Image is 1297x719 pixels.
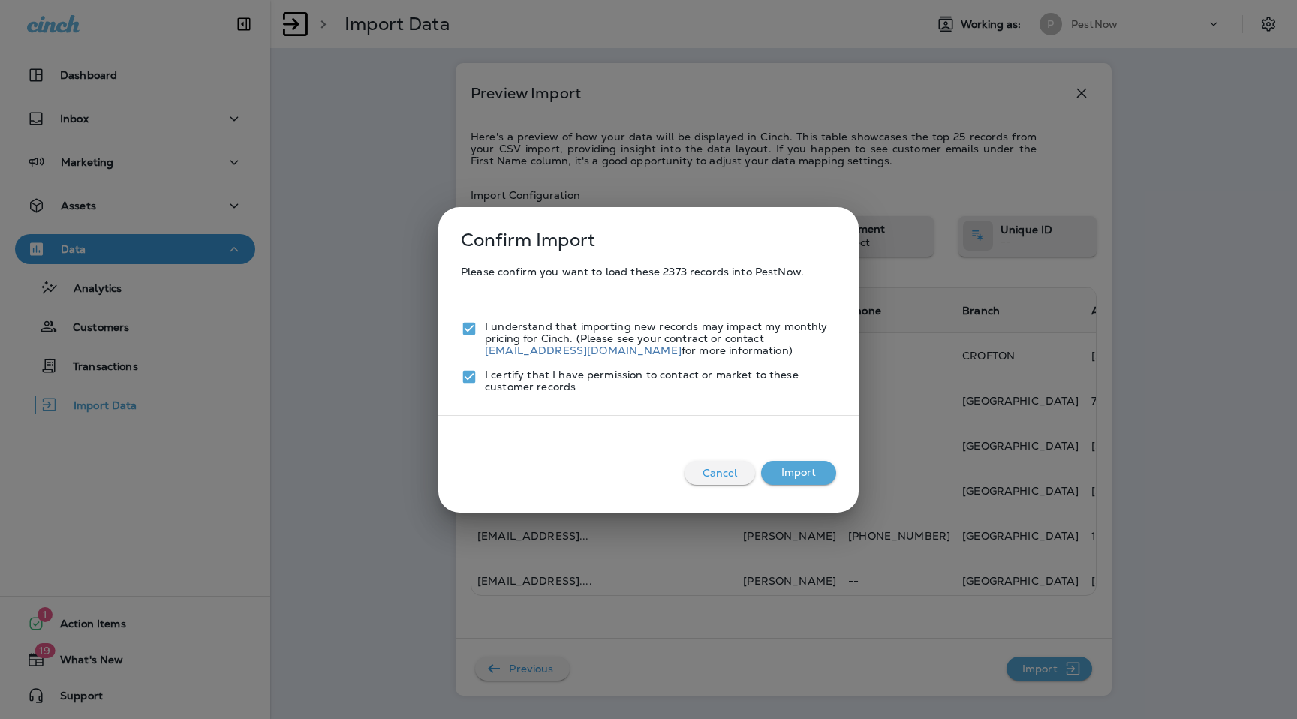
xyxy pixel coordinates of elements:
p: Cancel [697,461,744,485]
button: Cancel [685,461,755,485]
p: Confirm Import [453,222,595,258]
button: Import [761,461,836,485]
p: Please confirm you want to load these 2373 records into PestNow. [461,266,836,278]
p: I understand that importing new records may impact my monthly pricing for Cinch. (Please see your... [485,320,836,356]
a: [EMAIL_ADDRESS][DOMAIN_NAME] [485,344,682,357]
p: I certify that I have permission to contact or market to these customer records [485,369,836,393]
